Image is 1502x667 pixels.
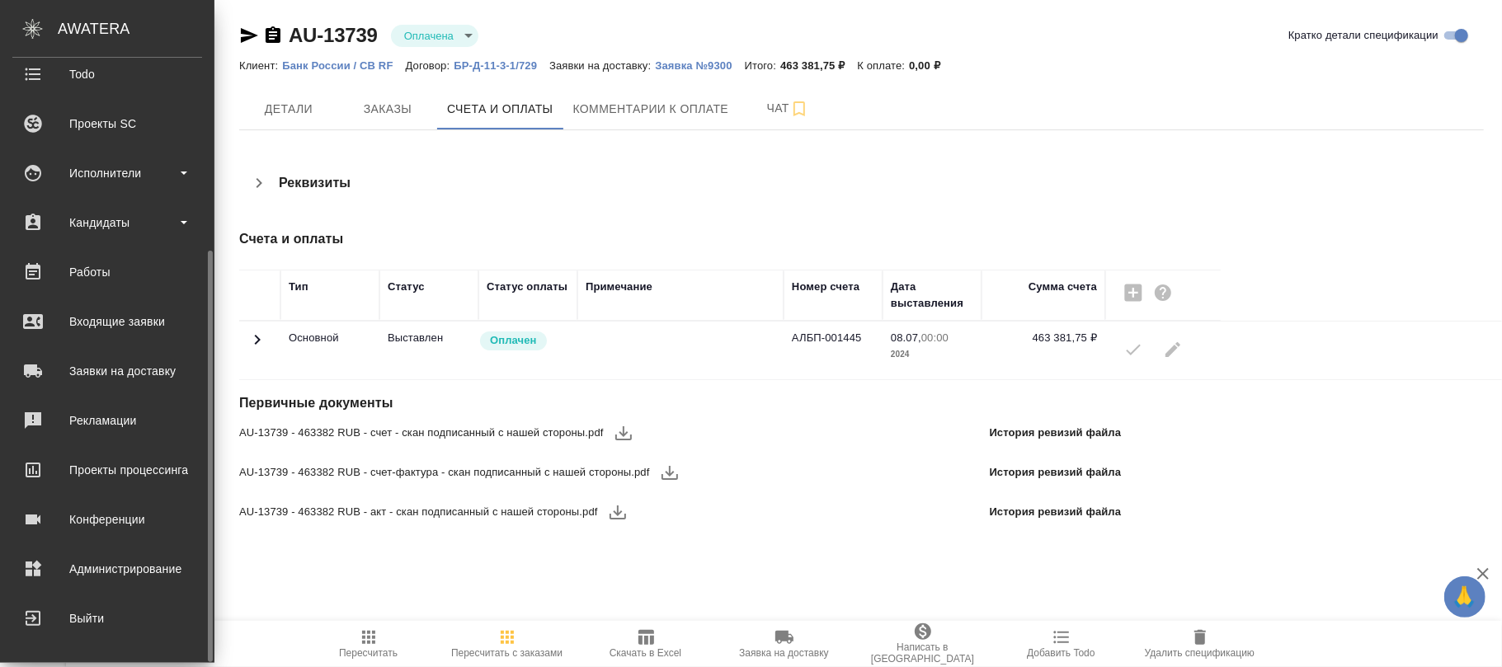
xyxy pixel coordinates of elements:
[982,322,1105,379] td: 463 381,75 ₽
[12,309,202,334] div: Входящие заявки
[399,29,459,43] button: Оплачена
[339,647,398,659] span: Пересчитать
[249,99,328,120] span: Детали
[990,464,1122,481] p: История ревизий файла
[891,331,921,344] p: 08.07,
[577,621,715,667] button: Скачать в Excel
[909,59,953,72] p: 0,00 ₽
[239,393,1128,413] h4: Первичные документы
[990,504,1122,520] p: История ревизий файла
[239,229,1128,249] h4: Счета и оплаты
[4,449,210,491] a: Проекты процессинга
[715,621,854,667] button: Заявка на доставку
[1029,279,1097,295] div: Сумма счета
[263,26,283,45] button: Скопировать ссылку
[391,25,478,47] div: Оплачена
[438,621,577,667] button: Пересчитать с заказами
[857,59,909,72] p: К оплате:
[451,647,563,659] span: Пересчитать с заказами
[58,12,214,45] div: AWATERA
[4,548,210,589] a: Администрирование
[573,99,729,120] span: Комментарии к оплате
[745,59,780,72] p: Итого:
[4,400,210,441] a: Рекламации
[739,647,828,659] span: Заявка на доставку
[280,322,379,379] td: Основной
[289,279,308,295] div: Тип
[12,210,202,235] div: Кандидаты
[891,279,973,312] div: Дата выставления
[784,322,883,379] td: АЛБП-001445
[12,408,202,433] div: Рекламации
[789,99,809,119] svg: Подписаться
[1288,27,1438,44] span: Кратко детали спецификации
[12,62,202,87] div: Todo
[454,58,549,72] a: БР-Д-11-3-1/729
[586,279,652,295] div: Примечание
[1451,580,1479,614] span: 🙏
[447,99,553,120] span: Счета и оплаты
[388,330,470,346] p: Все изменения в спецификации заблокированы
[12,359,202,383] div: Заявки на доставку
[4,251,210,293] a: Работы
[792,279,859,295] div: Номер счета
[549,59,655,72] p: Заявки на доставку:
[4,598,210,639] a: Выйти
[247,340,267,352] span: Toggle Row Expanded
[12,161,202,186] div: Исполнители
[4,103,210,144] a: Проекты SC
[1444,576,1486,618] button: 🙏
[406,59,454,72] p: Договор:
[854,621,992,667] button: Написать в [GEOGRAPHIC_DATA]
[299,621,438,667] button: Пересчитать
[4,54,210,95] a: Todo
[388,279,425,295] div: Статус
[239,504,598,520] span: AU-13739 - 463382 RUB - акт - скан подписанный с нашей стороны.pdf
[279,173,351,193] h4: Реквизиты
[239,464,650,481] span: AU-13739 - 463382 RUB - счет-фактура - скан подписанный с нашей стороны.pdf
[12,111,202,136] div: Проекты SC
[864,641,982,665] span: Написать в [GEOGRAPHIC_DATA]
[4,350,210,392] a: Заявки на доставку
[4,301,210,342] a: Входящие заявки
[12,507,202,532] div: Конференции
[454,59,549,72] p: БР-Д-11-3-1/729
[487,279,567,295] div: Статус оплаты
[12,557,202,581] div: Администрирование
[655,58,744,74] button: Заявка №9300
[12,606,202,631] div: Выйти
[655,59,744,72] p: Заявка №9300
[1027,647,1095,659] span: Добавить Todo
[239,425,604,441] span: AU-13739 - 463382 RUB - счет - скан подписанный с нашей стороны.pdf
[992,621,1131,667] button: Добавить Todo
[348,99,427,120] span: Заказы
[12,260,202,284] div: Работы
[1145,647,1255,659] span: Удалить спецификацию
[282,59,405,72] p: Банк России / CB RF
[4,499,210,540] a: Конференции
[990,425,1122,441] p: История ревизий файла
[748,98,827,119] span: Чат
[921,331,949,344] p: 00:00
[12,458,202,482] div: Проекты процессинга
[282,58,405,72] a: Банк России / CB RF
[891,346,973,363] p: 2024
[289,24,378,46] a: AU-13739
[1131,621,1269,667] button: Удалить спецификацию
[780,59,857,72] p: 463 381,75 ₽
[239,59,282,72] p: Клиент:
[610,647,681,659] span: Скачать в Excel
[490,332,537,349] p: Оплачен
[239,26,259,45] button: Скопировать ссылку для ЯМессенджера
